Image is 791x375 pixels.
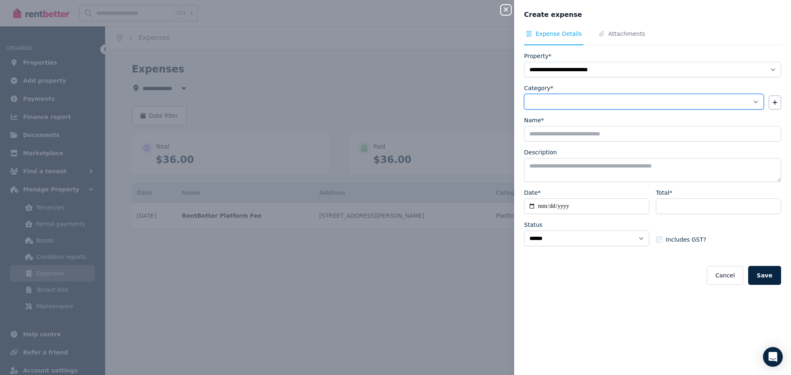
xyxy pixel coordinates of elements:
[656,189,672,197] label: Total*
[524,52,551,60] label: Property*
[524,10,582,20] span: Create expense
[524,221,543,229] label: Status
[666,235,706,244] span: Includes GST?
[524,116,544,124] label: Name*
[536,30,582,38] span: Expense Details
[524,84,553,92] label: Category*
[748,266,781,285] button: Save
[524,148,557,156] label: Description
[656,236,662,243] input: Includes GST?
[524,189,541,197] label: Date*
[608,30,645,38] span: Attachments
[707,266,743,285] button: Cancel
[524,30,781,45] nav: Tabs
[763,347,783,367] div: Open Intercom Messenger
